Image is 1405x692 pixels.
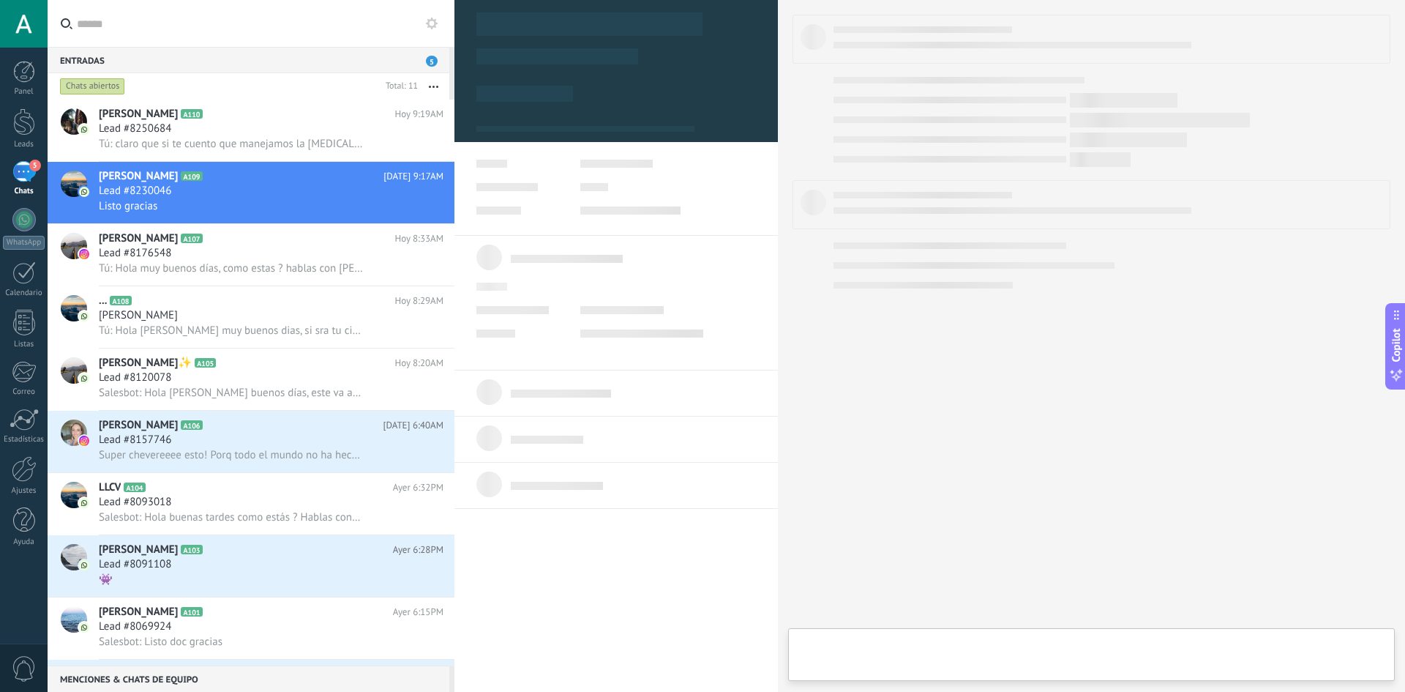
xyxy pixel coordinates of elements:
[3,340,45,349] div: Listas
[3,387,45,397] div: Correo
[181,109,202,119] span: A110
[393,480,443,495] span: Ayer 6:32PM
[99,308,178,323] span: [PERSON_NAME]
[79,373,89,384] img: icon
[48,224,454,286] a: avataricon[PERSON_NAME]A107Hoy 8:33AMLead #8176548Tú: Hola muy buenos días, como estas ? hablas c...
[99,122,171,136] span: Lead #8250684
[124,483,145,492] span: A104
[380,79,418,94] div: Total: 11
[99,557,171,572] span: Lead #8091108
[79,249,89,259] img: icon
[99,448,363,462] span: Super chevereeee esto! Porq todo el mundo no ha hecho si no criticar q el halftime show va a ser ...
[79,498,89,508] img: icon
[99,480,121,495] span: LLCV
[3,486,45,496] div: Ajustes
[99,635,222,649] span: Salesbot: Listo doc gracias
[99,433,171,447] span: Lead #8157746
[48,100,454,161] a: avataricon[PERSON_NAME]A110Hoy 9:19AMLead #8250684Tú: claro que si te cuento que manejamos la [ME...
[48,535,454,597] a: avataricon[PERSON_NAME]A103Ayer 6:28PMLead #8091108👾
[426,56,438,67] span: 5
[3,87,45,97] div: Panel
[99,261,363,275] span: Tú: Hola muy buenos días, como estas ? hablas con [PERSON_NAME] asistente de la Dra. [PERSON_NAME...
[79,124,89,135] img: icon
[394,231,443,246] span: Hoy 8:33AM
[48,286,454,348] a: avataricon...A108Hoy 8:29AM[PERSON_NAME]Tú: Hola [PERSON_NAME] muy buenos dias, si sra tu cirugia...
[181,545,202,554] span: A103
[99,184,171,198] span: Lead #8230046
[3,187,45,196] div: Chats
[181,171,202,181] span: A109
[99,356,192,371] span: [PERSON_NAME]✨
[48,598,454,659] a: avataricon[PERSON_NAME]A101Ayer 6:15PMLead #8069924Salesbot: Listo doc gracias
[99,246,171,261] span: Lead #8176548
[79,187,89,197] img: icon
[99,620,171,634] span: Lead #8069924
[79,436,89,446] img: icon
[99,107,178,122] span: [PERSON_NAME]
[48,411,454,472] a: avataricon[PERSON_NAME]A106[DATE] 6:40AMLead #8157746Super chevereeee esto! Porq todo el mundo no...
[1389,328,1404,362] span: Copilot
[99,543,178,557] span: [PERSON_NAME]
[99,495,171,510] span: Lead #8093018
[48,349,454,410] a: avataricon[PERSON_NAME]✨A105Hoy 8:20AMLead #8120078Salesbot: Hola [PERSON_NAME] buenos días, este...
[394,294,443,308] span: Hoy 8:29AM
[99,510,363,524] span: Salesbot: Hola buenas tardes como estás ? Hablas con [PERSON_NAME] asistente de la Dra [PERSON_NA...
[99,231,178,246] span: [PERSON_NAME]
[181,607,202,617] span: A101
[99,386,363,400] span: Salesbot: Hola [PERSON_NAME] buenos días, este va a ser nuestro nuevo número por ajora
[181,234,202,243] span: A107
[60,78,125,95] div: Chats abiertos
[3,236,45,250] div: WhatsApp
[393,605,443,620] span: Ayer 6:15PM
[48,666,449,692] div: Menciones & Chats de equipo
[3,289,45,298] div: Calendario
[48,473,454,535] a: avatariconLLCVA104Ayer 6:32PMLead #8093018Salesbot: Hola buenas tardes como estás ? Hablas con [P...
[393,543,443,557] span: Ayer 6:28PM
[99,294,107,308] span: ...
[48,47,449,73] div: Entradas
[99,605,178,620] span: [PERSON_NAME]
[383,169,443,184] span: [DATE] 9:17AM
[99,324,363,338] span: Tú: Hola [PERSON_NAME] muy buenos dias, si sra tu cirugia esta para este mes en el momento estamo...
[29,160,41,171] span: 5
[99,137,363,151] span: Tú: claro que si te cuento que manejamos la [MEDICAL_DATA] ultrasónica que es una técnica moderna...
[48,162,454,223] a: avataricon[PERSON_NAME]A109[DATE] 9:17AMLead #8230046Listo gracias
[79,560,89,570] img: icon
[99,573,113,587] span: 👾
[99,371,171,385] span: Lead #8120078
[3,140,45,149] div: Leads
[79,622,89,633] img: icon
[3,537,45,547] div: Ayuda
[99,169,178,184] span: [PERSON_NAME]
[383,418,443,433] span: [DATE] 6:40AM
[394,356,443,371] span: Hoy 8:20AM
[99,199,157,213] span: Listo gracias
[195,358,216,368] span: A105
[181,420,202,430] span: A106
[79,311,89,321] img: icon
[3,435,45,444] div: Estadísticas
[99,418,178,433] span: [PERSON_NAME]
[110,296,131,305] span: A108
[394,107,443,122] span: Hoy 9:19AM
